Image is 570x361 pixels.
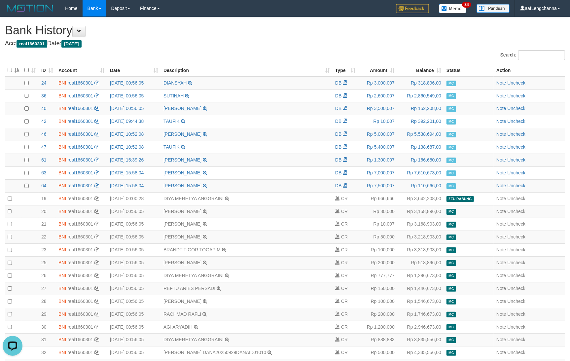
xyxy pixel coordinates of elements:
[358,141,397,154] td: Rp 5,400,007
[41,299,47,304] span: 28
[500,50,565,60] label: Search:
[67,324,93,330] a: real1660301
[446,170,456,176] span: Manually Checked by: aafLengchanna
[67,299,93,304] a: real1660301
[58,273,66,278] span: BNI
[496,119,506,124] a: Note
[335,80,341,86] span: DB
[58,286,66,291] span: BNI
[358,308,397,321] td: Rp 200,000
[496,311,506,317] a: Note
[358,179,397,192] td: Rp 7,500,007
[341,260,348,265] span: CR
[335,144,341,150] span: DB
[397,192,444,205] td: Rp 3,642,208,00
[5,3,55,13] img: MOTION_logo.png
[446,93,456,99] span: Manually Checked by: aafjeber
[397,128,444,141] td: Rp 5,538,694,00
[58,260,66,265] span: BNI
[163,157,201,162] a: [PERSON_NAME]
[41,311,47,317] span: 29
[477,4,510,13] img: panduan.png
[496,209,506,214] a: Note
[17,40,47,48] span: real1660301
[358,205,397,218] td: Rp 80,000
[5,24,565,37] h1: Bank History
[3,3,22,22] button: Open LiveChat chat widget
[67,93,93,98] a: real1660301
[107,90,161,102] td: [DATE] 00:56:05
[94,196,99,201] a: Copy real1660301 to clipboard
[67,273,93,278] a: real1660301
[446,222,456,227] span: Manually Checked by: aafyoona
[446,183,456,189] span: Manually Checked by: aafLengchanna
[446,324,456,330] span: Manually Checked by: aafyoona
[107,64,161,77] th: Date: activate to sort column ascending
[107,295,161,308] td: [DATE] 00:56:05
[41,209,47,214] span: 20
[41,196,47,201] span: 19
[41,144,47,150] span: 47
[163,286,215,291] a: REFTU ARIES PERSADI
[163,337,224,342] a: DIYA MERETYA ANGGRAINI
[341,299,348,304] span: CR
[94,350,99,355] a: Copy real1660301 to clipboard
[67,170,93,175] a: real1660301
[446,299,456,305] span: Manually Checked by: aafyoona
[496,196,506,201] a: Note
[163,93,184,98] a: SUTINAH
[58,350,66,355] span: BNI
[496,170,506,175] a: Note
[39,64,56,77] th: ID: activate to sort column ascending
[94,324,99,330] a: Copy real1660301 to clipboard
[496,273,506,278] a: Note
[107,128,161,141] td: [DATE] 10:52:08
[397,64,444,77] th: Balance: activate to sort column ascending
[94,311,99,317] a: Copy real1660301 to clipboard
[507,221,525,227] a: Uncheck
[496,157,506,162] a: Note
[41,106,47,111] span: 40
[341,221,348,227] span: CR
[397,205,444,218] td: Rp 3,158,896,00
[397,102,444,115] td: Rp 152,208,00
[397,77,444,90] td: Rp 318,896,00
[396,4,429,13] img: Feedback.jpg
[58,299,66,304] span: BNI
[397,269,444,282] td: Rp 1,296,673,00
[496,80,506,86] a: Note
[94,131,99,137] a: Copy real1660301 to clipboard
[41,183,47,188] span: 64
[397,244,444,257] td: Rp 3,318,903,00
[507,286,525,291] a: Uncheck
[107,308,161,321] td: [DATE] 00:56:05
[341,350,348,355] span: CR
[358,231,397,244] td: Rp 50,000
[67,337,93,342] a: real1660301
[507,350,525,355] a: Uncheck
[496,106,506,111] a: Note
[341,324,348,330] span: CR
[61,40,82,48] span: [DATE]
[341,311,348,317] span: CR
[94,221,99,227] a: Copy real1660301 to clipboard
[335,183,341,188] span: DB
[56,64,107,77] th: Account: activate to sort column ascending
[507,260,525,265] a: Uncheck
[163,119,180,124] a: TAUFIK
[58,106,66,111] span: BNI
[507,183,525,188] a: Uncheck
[58,119,66,124] span: BNI
[163,209,201,214] a: [PERSON_NAME]
[446,273,456,279] span: Manually Checked by: aafyoona
[397,166,444,179] td: Rp 7,610,673,00
[341,247,348,252] span: CR
[58,144,66,150] span: BNI
[358,321,397,334] td: Rp 1,200,000
[446,132,456,137] span: Manually Checked by: aafLengchanna
[446,312,456,317] span: Manually Checked by: aafyoona
[107,141,161,154] td: [DATE] 10:52:08
[94,209,99,214] a: Copy real1660301 to clipboard
[333,64,358,77] th: Type: activate to sort column ascending
[358,334,397,346] td: Rp 888,883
